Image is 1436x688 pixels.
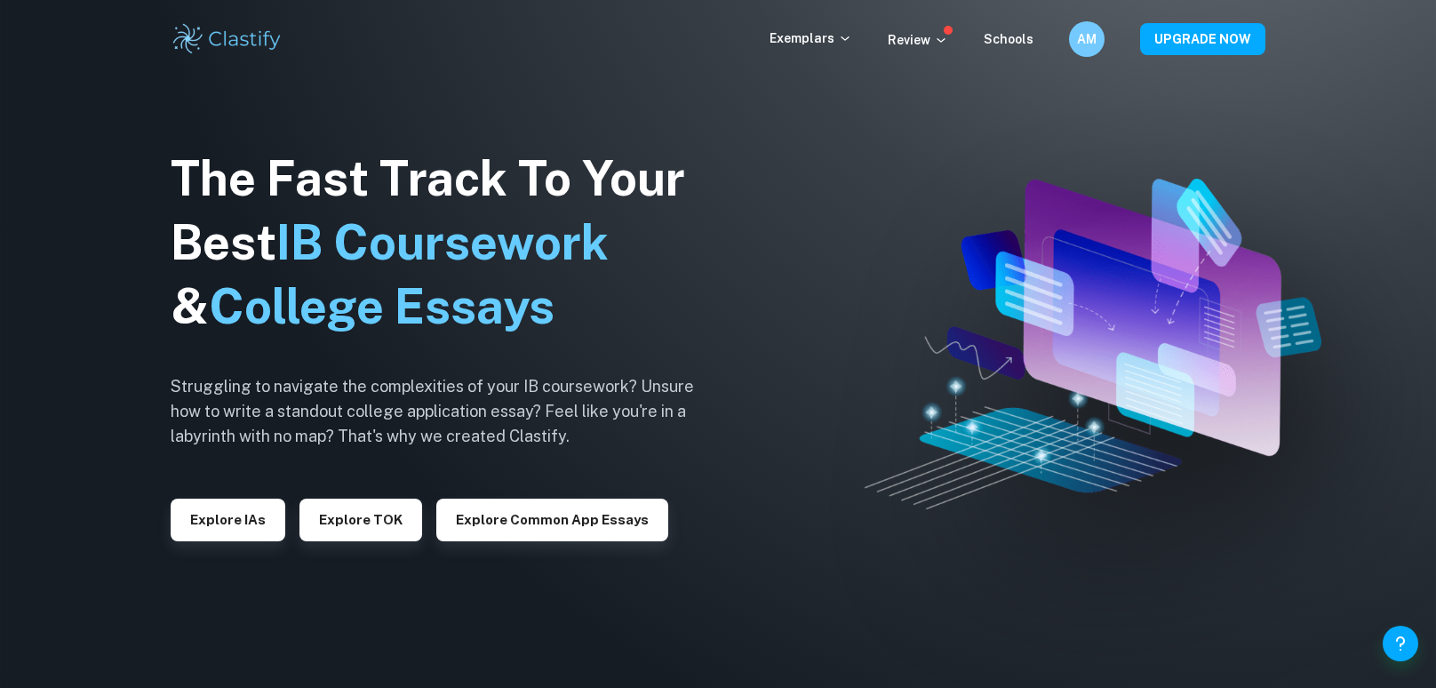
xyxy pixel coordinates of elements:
[171,374,722,449] h6: Struggling to navigate the complexities of your IB coursework? Unsure how to write a standout col...
[436,499,668,541] button: Explore Common App essays
[770,28,852,48] p: Exemplars
[171,510,285,527] a: Explore IAs
[276,214,609,270] span: IB Coursework
[984,32,1033,46] a: Schools
[171,147,722,339] h1: The Fast Track To Your Best &
[1140,23,1265,55] button: UPGRADE NOW
[888,30,948,50] p: Review
[436,510,668,527] a: Explore Common App essays
[865,179,1321,509] img: Clastify hero
[299,499,422,541] button: Explore TOK
[171,21,283,57] img: Clastify logo
[299,510,422,527] a: Explore TOK
[171,499,285,541] button: Explore IAs
[209,278,554,334] span: College Essays
[1383,626,1418,661] button: Help and Feedback
[1069,21,1105,57] button: AM
[1077,29,1097,49] h6: AM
